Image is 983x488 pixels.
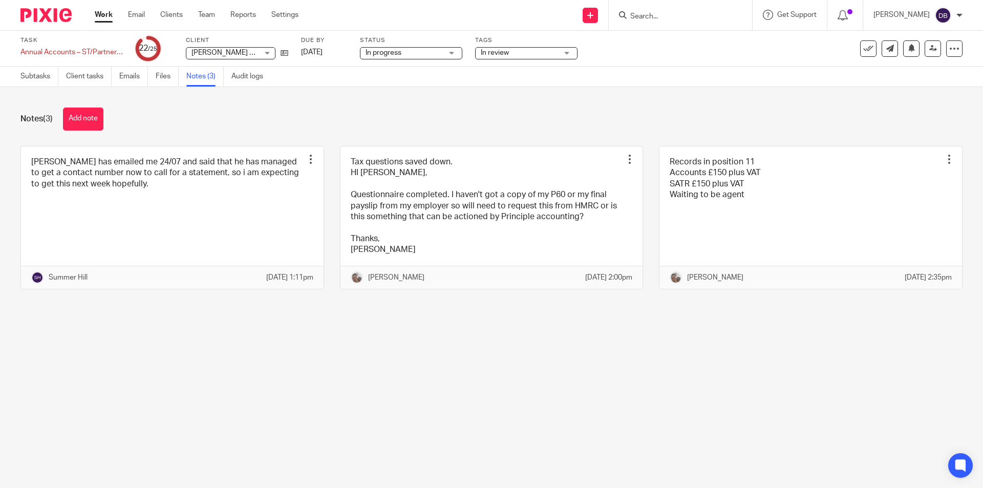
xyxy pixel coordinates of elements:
[156,67,179,87] a: Files
[351,271,363,284] img: me.jpg
[66,67,112,87] a: Client tasks
[128,10,145,20] a: Email
[49,272,88,283] p: Summer Hill
[475,36,578,45] label: Tags
[20,8,72,22] img: Pixie
[63,108,103,131] button: Add note
[20,67,58,87] a: Subtasks
[31,271,44,284] img: svg%3E
[366,49,401,56] span: In progress
[230,10,256,20] a: Reports
[20,114,53,124] h1: Notes
[139,43,157,54] div: 22
[191,49,332,56] span: [PERSON_NAME] T/A JCW Courier Services
[160,10,183,20] a: Clients
[148,46,157,52] small: /25
[368,272,424,283] p: [PERSON_NAME]
[670,271,682,284] img: me.jpg
[687,272,743,283] p: [PERSON_NAME]
[629,12,721,22] input: Search
[360,36,462,45] label: Status
[873,10,930,20] p: [PERSON_NAME]
[935,7,951,24] img: svg%3E
[585,272,632,283] p: [DATE] 2:00pm
[20,47,123,57] div: Annual Accounts – ST/Partnership - Manual
[186,36,288,45] label: Client
[231,67,271,87] a: Audit logs
[198,10,215,20] a: Team
[95,10,113,20] a: Work
[20,36,123,45] label: Task
[266,272,313,283] p: [DATE] 1:11pm
[301,36,347,45] label: Due by
[905,272,952,283] p: [DATE] 2:35pm
[186,67,224,87] a: Notes (3)
[271,10,298,20] a: Settings
[777,11,817,18] span: Get Support
[119,67,148,87] a: Emails
[481,49,509,56] span: In review
[43,115,53,123] span: (3)
[301,49,323,56] span: [DATE]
